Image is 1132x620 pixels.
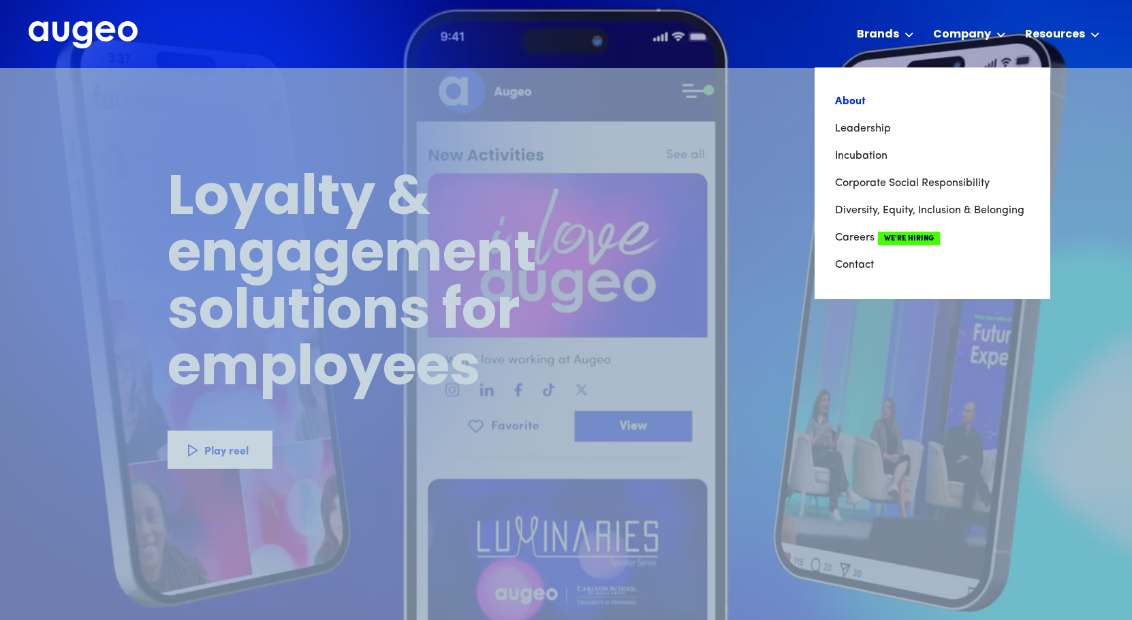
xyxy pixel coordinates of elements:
a: CareersWe're Hiring [835,224,1030,251]
a: Contact [835,251,1030,279]
nav: Company [815,67,1050,299]
a: Corporate Social Responsibility [835,170,1030,197]
a: Incubation [835,142,1030,170]
a: About [835,88,1030,115]
a: Diversity, Equity, Inclusion & Belonging [835,197,1030,224]
img: Augeo's full logo in white. [29,21,138,49]
span: We're Hiring [878,232,940,245]
div: Brands [857,27,899,43]
div: Resources [1025,27,1085,43]
a: home [29,21,138,50]
a: Leadership [835,115,1030,142]
div: Company [933,27,991,43]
